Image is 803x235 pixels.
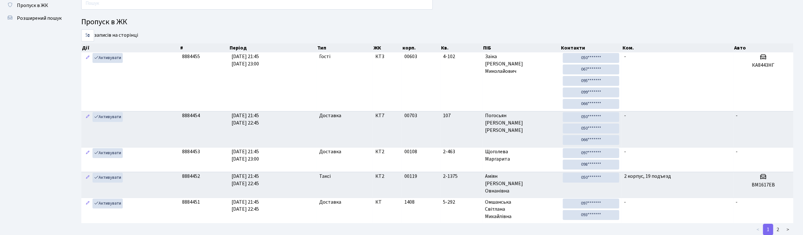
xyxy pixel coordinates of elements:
th: Період [229,43,317,52]
th: ПІБ [483,43,560,52]
th: Тип [317,43,373,52]
a: Редагувати [84,112,92,122]
span: - [736,148,738,155]
a: Активувати [92,112,123,122]
span: - [624,112,626,119]
a: Активувати [92,173,123,183]
a: Редагувати [84,148,92,158]
span: КТ2 [375,173,399,180]
span: [DATE] 21:45 [DATE] 22:45 [232,173,259,187]
span: КТ3 [375,53,399,60]
span: 8884454 [182,112,200,119]
span: [DATE] 21:45 [DATE] 22:45 [232,199,259,213]
span: Пропуск в ЖК [17,2,48,9]
span: - [624,199,626,206]
span: - [736,112,738,119]
a: Розширений пошук [3,12,67,25]
span: 8884455 [182,53,200,60]
a: Редагувати [84,173,92,183]
span: 2-463 [443,148,480,155]
span: 00603 [404,53,417,60]
span: Таксі [319,173,331,180]
span: [DATE] 21:45 [DATE] 22:45 [232,112,259,126]
span: - [624,148,626,155]
span: 8884453 [182,148,200,155]
span: [DATE] 21:45 [DATE] 23:00 [232,148,259,163]
span: Доставка [319,199,341,206]
span: Аміян [PERSON_NAME] Овнанівна [485,173,558,195]
span: Розширений пошук [17,15,62,22]
span: 107 [443,112,480,119]
h5: BM1617EB [736,182,791,188]
span: 8884452 [182,173,200,180]
span: Омшанська Світлана Михайлівна [485,199,558,221]
span: 2-1375 [443,173,480,180]
span: 1408 [404,199,415,206]
span: Доставка [319,112,341,119]
th: Авто [733,43,793,52]
span: КТ7 [375,112,399,119]
a: Редагувати [84,199,92,208]
label: записів на сторінці [81,29,138,42]
a: Редагувати [84,53,92,63]
a: Активувати [92,199,123,208]
span: Заїка [PERSON_NAME] Миколайович [485,53,558,75]
span: 5-292 [443,199,480,206]
span: 00119 [404,173,417,180]
span: - [736,199,738,206]
span: 4-102 [443,53,480,60]
th: Дії [81,43,180,52]
th: Кв. [441,43,483,52]
a: Активувати [92,53,123,63]
th: # [180,43,229,52]
span: [DATE] 21:45 [DATE] 23:00 [232,53,259,67]
th: Контакти [561,43,622,52]
th: ЖК [373,43,402,52]
span: Гості [319,53,330,60]
th: Ком. [622,43,733,52]
span: Доставка [319,148,341,155]
h5: КА8443НГ [736,62,791,68]
span: Погосьян [PERSON_NAME] [PERSON_NAME] [485,112,558,134]
select: записів на сторінці [81,29,94,42]
span: 00703 [404,112,417,119]
span: 2 корпус, 19 подъезд [624,173,671,180]
span: 8884451 [182,199,200,206]
a: Активувати [92,148,123,158]
th: корп. [402,43,440,52]
span: 00108 [404,148,417,155]
span: КТ [375,199,399,206]
h4: Пропуск в ЖК [81,18,793,27]
span: Щоголева Маргарита [485,148,558,163]
span: КТ2 [375,148,399,155]
span: - [624,53,626,60]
